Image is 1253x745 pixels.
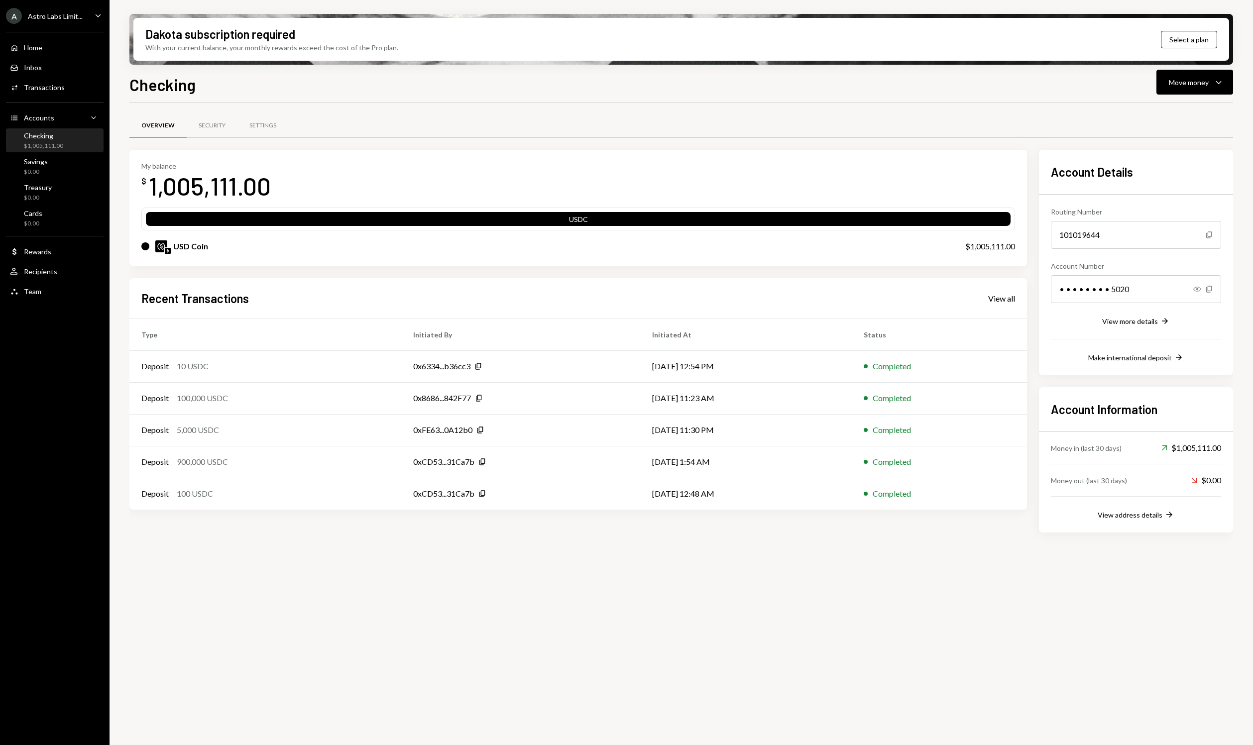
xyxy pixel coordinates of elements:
[852,319,1027,350] th: Status
[28,12,83,20] div: Astro Labs Limit...
[413,456,474,468] div: 0xCD53...31Ca7b
[640,319,852,350] th: Initiated At
[873,488,911,500] div: Completed
[640,382,852,414] td: [DATE] 11:23 AM
[24,168,48,176] div: $0.00
[6,8,22,24] div: A
[24,157,48,166] div: Savings
[6,154,104,178] a: Savings$0.00
[148,170,271,202] div: 1,005,111.00
[413,488,474,500] div: 0xCD53...31Ca7b
[988,294,1015,304] div: View all
[413,392,471,404] div: 0x8686...842F77
[24,194,52,202] div: $0.00
[640,446,852,478] td: [DATE] 1:54 AM
[1051,401,1221,418] h2: Account Information
[6,262,104,280] a: Recipients
[6,282,104,300] a: Team
[6,128,104,152] a: Checking$1,005,111.00
[24,83,65,92] div: Transactions
[24,43,42,52] div: Home
[145,42,398,53] div: With your current balance, your monthly rewards exceed the cost of the Pro plan.
[141,488,169,500] div: Deposit
[141,121,175,130] div: Overview
[1102,316,1170,327] button: View more details
[413,424,472,436] div: 0xFE63...0A12b0
[177,424,219,436] div: 5,000 USDC
[177,456,228,468] div: 900,000 USDC
[6,180,104,204] a: Treasury$0.00
[129,319,401,350] th: Type
[129,113,187,138] a: Overview
[6,242,104,260] a: Rewards
[873,392,911,404] div: Completed
[24,247,51,256] div: Rewards
[129,75,196,95] h1: Checking
[24,131,63,140] div: Checking
[413,360,470,372] div: 0x6334...b36cc3
[141,392,169,404] div: Deposit
[24,142,63,150] div: $1,005,111.00
[141,290,249,307] h2: Recent Transactions
[24,183,52,192] div: Treasury
[141,176,146,186] div: $
[155,240,167,252] img: USDC
[1051,443,1122,453] div: Money in (last 30 days)
[6,206,104,230] a: Cards$0.00
[1191,474,1221,486] div: $0.00
[640,478,852,510] td: [DATE] 12:48 AM
[141,360,169,372] div: Deposit
[6,108,104,126] a: Accounts
[1088,353,1172,362] div: Make international deposit
[1051,475,1127,486] div: Money out (last 30 days)
[187,113,237,138] a: Security
[199,121,226,130] div: Security
[640,414,852,446] td: [DATE] 11:30 PM
[1098,511,1162,519] div: View address details
[141,424,169,436] div: Deposit
[145,26,295,42] div: Dakota subscription required
[1161,31,1217,48] button: Select a plan
[1088,352,1184,363] button: Make international deposit
[965,240,1015,252] div: $1,005,111.00
[177,488,213,500] div: 100 USDC
[237,113,288,138] a: Settings
[24,287,41,296] div: Team
[141,456,169,468] div: Deposit
[6,58,104,76] a: Inbox
[24,219,42,228] div: $0.00
[24,209,42,217] div: Cards
[1098,510,1174,521] button: View address details
[173,240,208,252] div: USD Coin
[640,350,852,382] td: [DATE] 12:54 PM
[1051,261,1221,271] div: Account Number
[6,78,104,96] a: Transactions
[24,113,54,122] div: Accounts
[873,456,911,468] div: Completed
[1051,275,1221,303] div: • • • • • • • • 5020
[1156,70,1233,95] button: Move money
[873,424,911,436] div: Completed
[873,360,911,372] div: Completed
[177,360,209,372] div: 10 USDC
[165,248,171,254] img: ethereum-mainnet
[1102,317,1158,325] div: View more details
[24,63,42,72] div: Inbox
[177,392,228,404] div: 100,000 USDC
[1169,77,1209,88] div: Move money
[141,162,271,170] div: My balance
[1051,207,1221,217] div: Routing Number
[146,214,1011,228] div: USDC
[1161,442,1221,454] div: $1,005,111.00
[988,293,1015,304] a: View all
[24,267,57,276] div: Recipients
[6,38,104,56] a: Home
[401,319,640,350] th: Initiated By
[249,121,276,130] div: Settings
[1051,221,1221,249] div: 101019644
[1051,164,1221,180] h2: Account Details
